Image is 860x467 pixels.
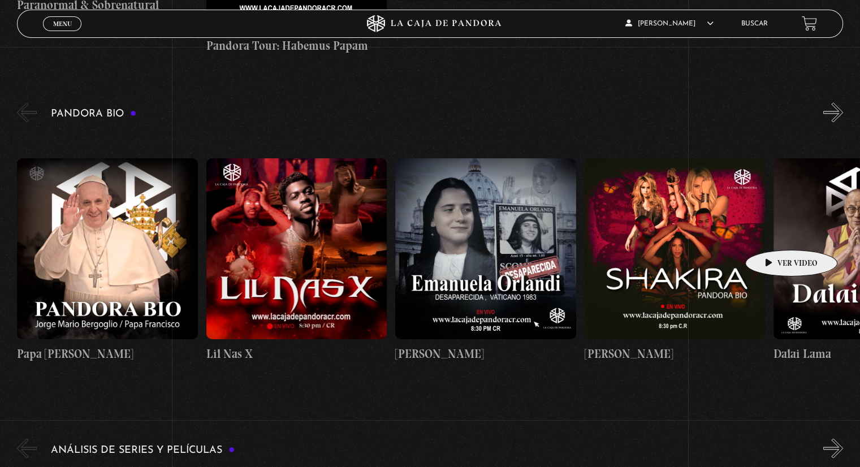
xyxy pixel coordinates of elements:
[823,102,843,122] button: Next
[585,131,765,391] a: [PERSON_NAME]
[585,345,765,363] h4: [PERSON_NAME]
[51,109,136,119] h3: Pandora Bio
[17,438,37,458] button: Previous
[17,345,197,363] h4: Papa [PERSON_NAME]
[823,438,843,458] button: Next
[51,444,235,455] h3: Análisis de series y películas
[49,29,76,37] span: Cerrar
[395,131,576,391] a: [PERSON_NAME]
[741,20,768,27] a: Buscar
[206,37,387,55] h4: Pandora Tour: Habemus Papam
[53,20,72,27] span: Menu
[802,16,817,31] a: View your shopping cart
[395,6,576,41] h4: Pandora Tour: Conclave desde [GEOGRAPHIC_DATA] Dia 1
[395,345,576,363] h4: [PERSON_NAME]
[17,131,197,391] a: Papa [PERSON_NAME]
[625,20,714,27] span: [PERSON_NAME]
[206,345,387,363] h4: Lil Nas X
[17,102,37,122] button: Previous
[206,131,387,391] a: Lil Nas X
